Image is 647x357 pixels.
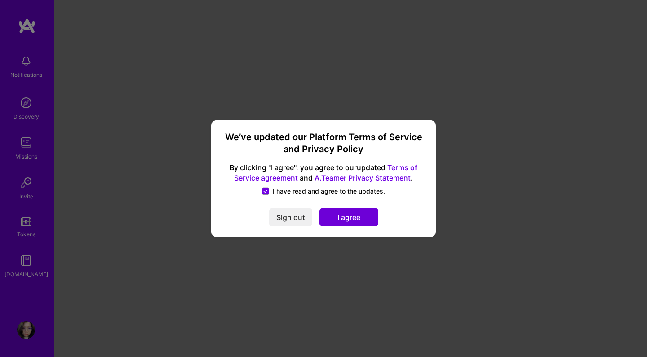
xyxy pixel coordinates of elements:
a: A.Teamer Privacy Statement [315,173,411,182]
a: Terms of Service agreement [234,163,417,182]
span: By clicking "I agree", you agree to our updated and . [222,163,425,183]
button: Sign out [269,208,312,226]
span: I have read and agree to the updates. [273,187,385,196]
h3: We’ve updated our Platform Terms of Service and Privacy Policy [222,131,425,155]
button: I agree [319,208,378,226]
